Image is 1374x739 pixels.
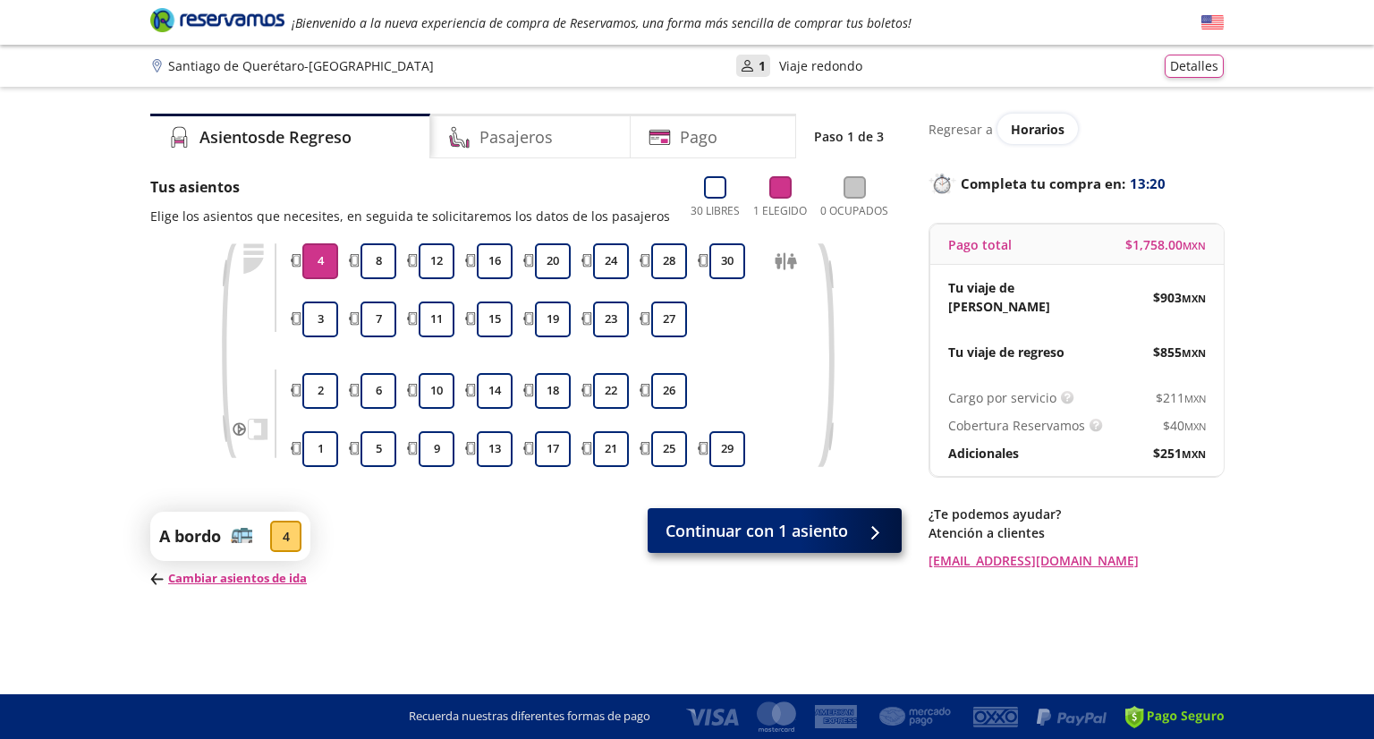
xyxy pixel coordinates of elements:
p: Tu viaje de [PERSON_NAME] [948,278,1077,316]
p: Cargo por servicio [948,388,1056,407]
p: Cobertura Reservamos [948,416,1085,435]
small: MXN [1184,420,1206,433]
button: 27 [651,302,687,337]
h4: Asientos de Regreso [199,125,352,149]
button: 13 [477,431,513,467]
small: MXN [1182,292,1206,305]
button: 5 [360,431,396,467]
button: 21 [593,431,629,467]
button: 16 [477,243,513,279]
button: 9 [419,431,454,467]
span: $ 40 [1163,416,1206,435]
span: $ 903 [1153,288,1206,307]
p: 1 [759,56,766,75]
button: 18 [535,373,571,409]
span: $ 1,758.00 [1125,235,1206,254]
small: MXN [1184,392,1206,405]
em: ¡Bienvenido a la nueva experiencia de compra de Reservamos, una forma más sencilla de comprar tus... [292,14,912,31]
p: Tus asientos [150,176,670,198]
p: Recuerda nuestras diferentes formas de pago [409,708,650,726]
span: Horarios [1011,121,1064,138]
p: Atención a clientes [929,523,1224,542]
p: Completa tu compra en : [929,171,1224,196]
div: 4 [270,521,301,552]
p: Tu viaje de regreso [948,343,1064,361]
h4: Pasajeros [479,125,553,149]
p: Adicionales [948,444,1019,463]
button: 19 [535,302,571,337]
small: MXN [1183,239,1206,252]
small: MXN [1182,447,1206,461]
a: [EMAIL_ADDRESS][DOMAIN_NAME] [929,551,1224,570]
p: Cambiar asientos de ida [150,570,310,588]
button: 11 [419,302,454,337]
span: $ 251 [1153,444,1206,463]
p: Paso 1 de 3 [814,127,884,146]
small: MXN [1182,346,1206,360]
button: 25 [651,431,687,467]
p: A bordo [159,524,221,548]
button: 26 [651,373,687,409]
button: 23 [593,302,629,337]
button: 3 [302,302,338,337]
button: 7 [360,302,396,337]
p: 30 Libres [691,203,740,219]
button: 20 [535,243,571,279]
button: 1 [302,431,338,467]
button: 15 [477,302,513,337]
p: 1 Elegido [753,203,807,219]
button: 28 [651,243,687,279]
button: 2 [302,373,338,409]
button: 12 [419,243,454,279]
span: 13:20 [1130,174,1166,194]
h4: Pago [680,125,717,149]
div: Regresar a ver horarios [929,114,1224,144]
p: Santiago de Querétaro - [GEOGRAPHIC_DATA] [168,56,434,75]
p: Elige los asientos que necesites, en seguida te solicitaremos los datos de los pasajeros [150,207,670,225]
span: $ 211 [1156,388,1206,407]
p: Viaje redondo [779,56,862,75]
p: Pago total [948,235,1012,254]
button: Continuar con 1 asiento [648,508,902,553]
button: 4 [302,243,338,279]
button: 10 [419,373,454,409]
button: Detalles [1165,55,1224,78]
button: 6 [360,373,396,409]
span: $ 855 [1153,343,1206,361]
p: Regresar a [929,120,993,139]
button: 22 [593,373,629,409]
button: English [1201,12,1224,34]
button: 29 [709,431,745,467]
button: 14 [477,373,513,409]
button: 8 [360,243,396,279]
button: 24 [593,243,629,279]
i: Brand Logo [150,6,284,33]
p: 0 Ocupados [820,203,888,219]
button: 17 [535,431,571,467]
a: Brand Logo [150,6,284,38]
span: Continuar con 1 asiento [666,519,848,543]
p: ¿Te podemos ayudar? [929,505,1224,523]
button: 30 [709,243,745,279]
